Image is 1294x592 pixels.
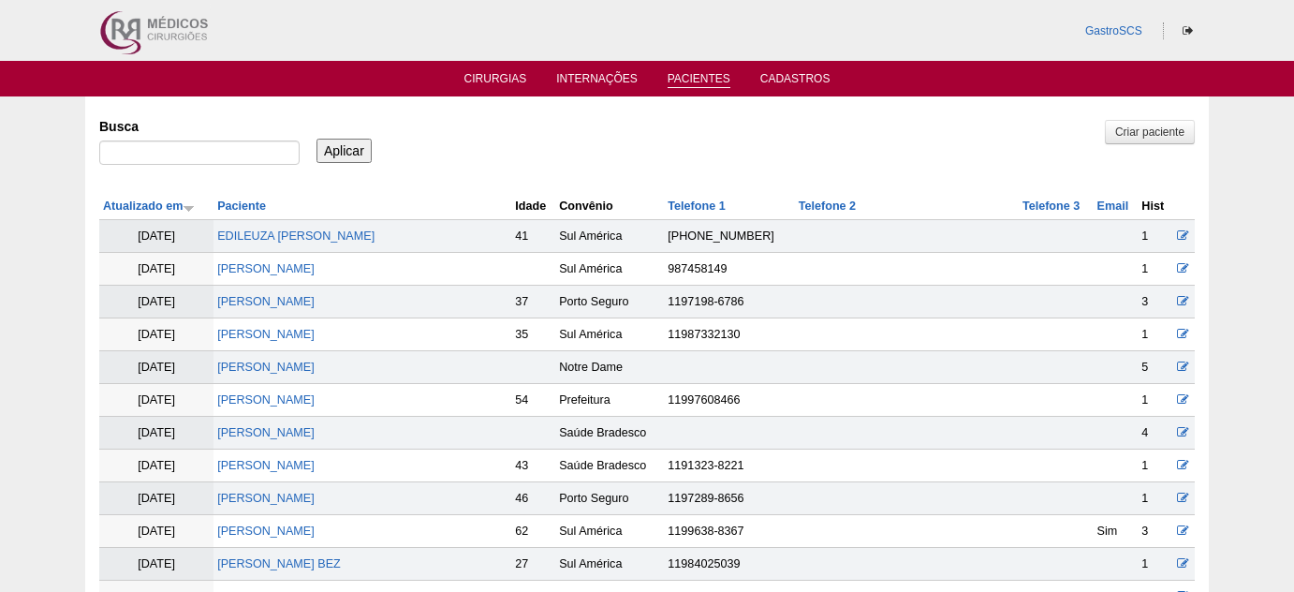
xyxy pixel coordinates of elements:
td: 62 [511,515,555,548]
td: [DATE] [99,450,213,482]
i: Sair [1183,25,1193,37]
td: 1 [1138,450,1172,482]
input: Digite os termos que você deseja procurar. [99,141,300,165]
a: GastroSCS [1085,24,1142,37]
td: 41 [511,220,555,253]
td: [DATE] [99,286,213,318]
a: Cadastros [760,72,831,91]
td: 1 [1138,548,1172,581]
td: 11987332130 [664,318,794,351]
a: Atualizado em [103,200,195,213]
td: [DATE] [99,384,213,417]
a: [PERSON_NAME] [217,262,315,275]
img: ordem crescente [183,201,195,214]
td: Sul América [555,253,664,286]
td: 1197198-6786 [664,286,794,318]
td: Porto Seguro [555,286,664,318]
a: Email [1097,200,1129,213]
th: Idade [511,193,555,220]
a: [PERSON_NAME] [217,492,315,505]
a: [PERSON_NAME] BEZ [217,557,341,570]
td: Prefeitura [555,384,664,417]
a: [PERSON_NAME] [217,459,315,472]
a: Pacientes [668,72,730,88]
td: 11984025039 [664,548,794,581]
a: EDILEUZA [PERSON_NAME] [217,229,375,243]
td: 27 [511,548,555,581]
a: Criar paciente [1105,120,1195,144]
a: Internações [556,72,638,91]
td: 3 [1138,286,1172,318]
td: 37 [511,286,555,318]
a: [PERSON_NAME] [217,393,315,407]
td: 1 [1138,384,1172,417]
td: 5 [1138,351,1172,384]
td: [PHONE_NUMBER] [664,220,794,253]
a: Cirurgias [464,72,527,91]
td: [DATE] [99,515,213,548]
a: [PERSON_NAME] [217,525,315,538]
a: Telefone 2 [799,200,856,213]
td: 35 [511,318,555,351]
td: Notre Dame [555,351,664,384]
td: [DATE] [99,482,213,515]
td: Saúde Bradesco [555,417,664,450]
td: 1 [1138,318,1172,351]
td: [DATE] [99,548,213,581]
a: Telefone 1 [668,200,725,213]
td: [DATE] [99,253,213,286]
td: 1199638-8367 [664,515,794,548]
td: Sul América [555,515,664,548]
td: [DATE] [99,318,213,351]
td: Saúde Bradesco [555,450,664,482]
td: Sul América [555,318,664,351]
label: Busca [99,117,300,136]
a: [PERSON_NAME] [217,328,315,341]
td: 1 [1138,482,1172,515]
a: Telefone 3 [1022,200,1080,213]
td: 1 [1138,220,1172,253]
td: Porto Seguro [555,482,664,515]
td: Sul América [555,220,664,253]
a: [PERSON_NAME] [217,426,315,439]
td: 3 [1138,515,1172,548]
a: [PERSON_NAME] [217,295,315,308]
a: Paciente [217,200,266,213]
td: [DATE] [99,220,213,253]
td: 54 [511,384,555,417]
td: 43 [511,450,555,482]
td: 1197289-8656 [664,482,794,515]
td: Sim [1094,515,1139,548]
td: 4 [1138,417,1172,450]
td: 987458149 [664,253,794,286]
a: [PERSON_NAME] [217,361,315,374]
td: 1191323-8221 [664,450,794,482]
td: 46 [511,482,555,515]
td: 1 [1138,253,1172,286]
td: 11997608466 [664,384,794,417]
th: Convênio [555,193,664,220]
th: Hist [1138,193,1172,220]
td: Sul América [555,548,664,581]
input: Aplicar [316,139,372,163]
td: [DATE] [99,351,213,384]
td: [DATE] [99,417,213,450]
